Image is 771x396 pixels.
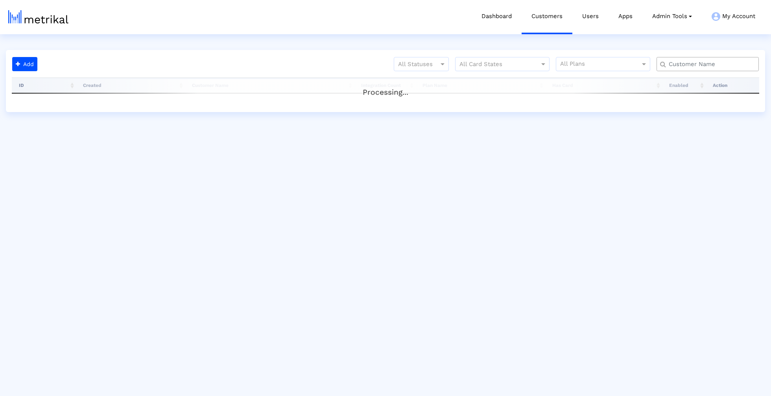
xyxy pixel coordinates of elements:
[12,79,759,95] div: Processing...
[12,57,37,71] button: Add
[185,77,354,93] th: Customer Name
[459,59,531,70] input: All Card States
[545,77,662,93] th: Has Card
[76,77,185,93] th: Created
[8,10,68,24] img: metrical-logo-light.png
[712,12,720,21] img: my-account-menu-icon.png
[354,77,415,93] th: Integration Count
[12,77,76,93] th: ID
[662,77,706,93] th: Enabled
[415,77,545,93] th: Plan Name
[560,59,642,70] input: All Plans
[663,60,756,68] input: Customer Name
[706,77,759,93] th: Action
